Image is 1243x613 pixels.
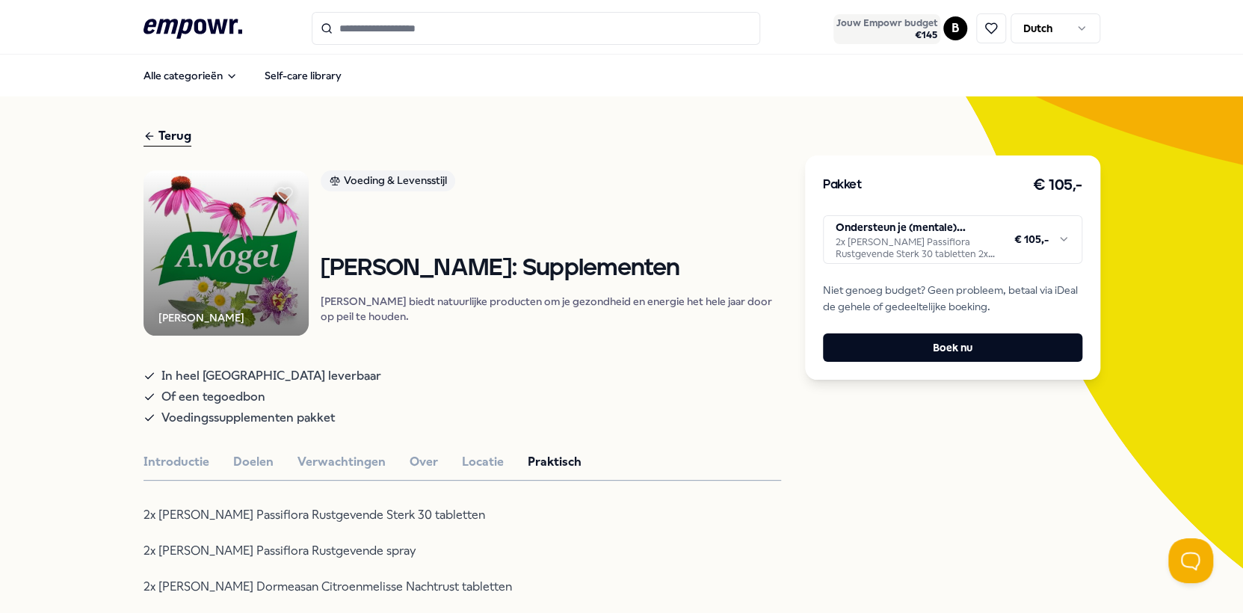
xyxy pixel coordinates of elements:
[823,333,1082,362] button: Boek nu
[144,126,191,147] div: Terug
[297,452,386,472] button: Verwachtingen
[1033,173,1082,197] h3: € 105,-
[144,452,209,472] button: Introductie
[321,256,781,282] h1: [PERSON_NAME]: Supplementen
[144,540,629,561] p: 2x [PERSON_NAME] Passiflora Rustgevende spray
[158,309,244,326] div: [PERSON_NAME]
[823,176,862,195] h3: Pakket
[132,61,354,90] nav: Main
[161,366,381,386] span: In heel [GEOGRAPHIC_DATA] leverbaar
[462,452,504,472] button: Locatie
[836,29,937,41] span: € 145
[943,16,967,40] button: B
[144,505,629,526] p: 2x [PERSON_NAME] Passiflora Rustgevende Sterk 30 tabletten
[321,294,781,324] p: [PERSON_NAME] biedt natuurlijke producten om je gezondheid en energie het hele jaar door op peil ...
[836,17,937,29] span: Jouw Empowr budget
[830,13,943,44] a: Jouw Empowr budget€145
[321,170,781,197] a: Voeding & Levensstijl
[528,452,582,472] button: Praktisch
[312,12,760,45] input: Search for products, categories or subcategories
[1168,538,1213,583] iframe: Help Scout Beacon - Open
[253,61,354,90] a: Self-care library
[144,576,629,597] p: 2x [PERSON_NAME] Dormeasan Citroenmelisse Nachtrust tabletten
[410,452,438,472] button: Over
[233,452,274,472] button: Doelen
[161,407,335,428] span: Voedingssupplementen pakket
[321,170,455,191] div: Voeding & Levensstijl
[823,282,1082,315] span: Niet genoeg budget? Geen probleem, betaal via iDeal de gehele of gedeeltelijke boeking.
[132,61,250,90] button: Alle categorieën
[833,14,940,44] button: Jouw Empowr budget€145
[144,170,309,336] img: Product Image
[161,386,265,407] span: Of een tegoedbon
